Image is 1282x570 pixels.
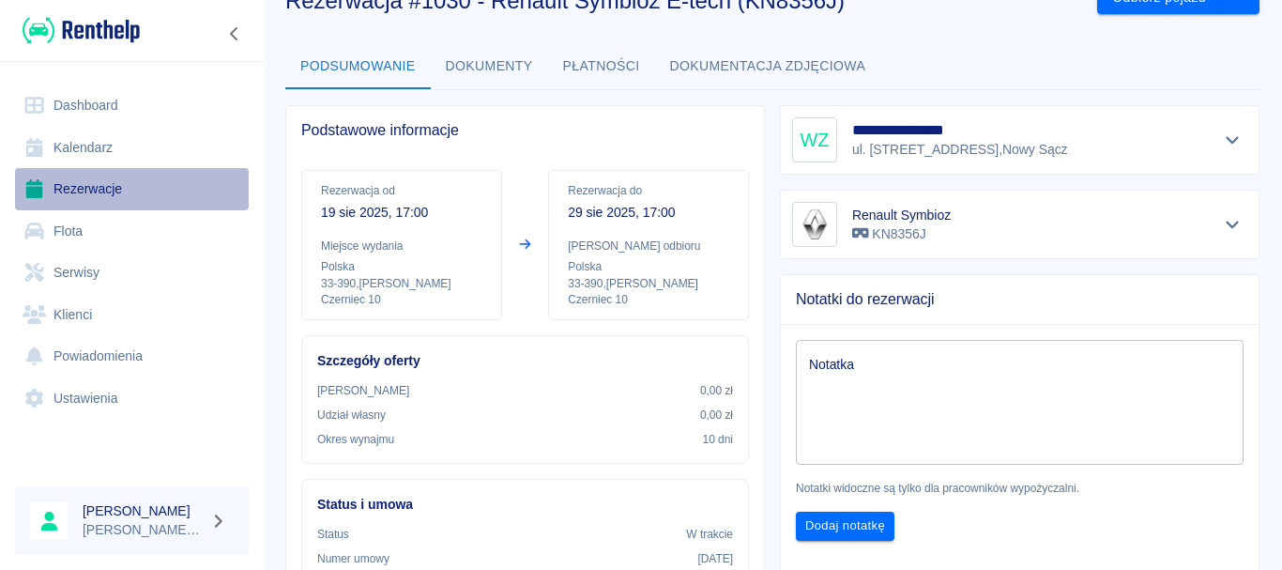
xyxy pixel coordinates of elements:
button: Dokumenty [431,44,548,89]
p: 19 sie 2025, 17:00 [321,203,482,223]
p: Numer umowy [317,550,389,567]
button: Płatności [548,44,655,89]
a: Kalendarz [15,127,249,169]
img: Renthelp logo [23,15,140,46]
p: Okres wynajmu [317,431,394,448]
p: 33-390 , [PERSON_NAME] [321,275,482,292]
a: Flota [15,210,249,253]
a: Powiadomienia [15,335,249,377]
p: Notatki widoczne są tylko dla pracowników wypożyczalni. [796,480,1244,497]
a: Rezerwacje [15,168,249,210]
p: Rezerwacja do [568,182,729,199]
p: Udział własny [317,407,386,424]
p: Rezerwacja od [321,182,482,199]
a: Ustawienia [15,377,249,420]
button: Pokaż szczegóły [1217,211,1248,238]
p: Status [317,526,349,543]
p: KN8356J [852,224,951,244]
a: Dashboard [15,85,249,127]
p: 29 sie 2025, 17:00 [568,203,729,223]
p: [DATE] [697,550,733,567]
span: Notatki do rezerwacji [796,290,1244,309]
p: 33-390 , [PERSON_NAME] [568,275,729,292]
h6: [PERSON_NAME] [83,501,203,520]
p: Polska [568,258,729,275]
p: Czerniec 10 [568,292,729,308]
button: Dokumentacja zdjęciowa [655,44,881,89]
button: Pokaż szczegóły [1217,127,1248,153]
a: Klienci [15,294,249,336]
p: 0,00 zł [700,407,733,424]
a: Renthelp logo [15,15,140,46]
div: WZ [792,117,837,162]
h6: Szczegóły oferty [317,351,733,371]
p: Czerniec 10 [321,292,482,308]
button: Zwiń nawigację [221,22,249,46]
p: [PERSON_NAME] MOTORS Rent a Car [83,520,203,540]
p: [PERSON_NAME] odbioru [568,238,729,254]
img: Image [796,206,833,243]
p: [PERSON_NAME] [317,382,409,399]
p: 0,00 zł [700,382,733,399]
p: Miejsce wydania [321,238,482,254]
p: 10 dni [703,431,733,448]
span: Podstawowe informacje [301,121,749,140]
a: Serwisy [15,252,249,294]
button: Dodaj notatkę [796,512,894,541]
button: Podsumowanie [285,44,431,89]
p: Polska [321,258,482,275]
h6: Renault Symbioz [852,206,951,224]
p: ul. [STREET_ADDRESS] , Nowy Sącz [852,140,1068,160]
h6: Status i umowa [317,495,733,515]
p: W trakcie [686,526,733,543]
